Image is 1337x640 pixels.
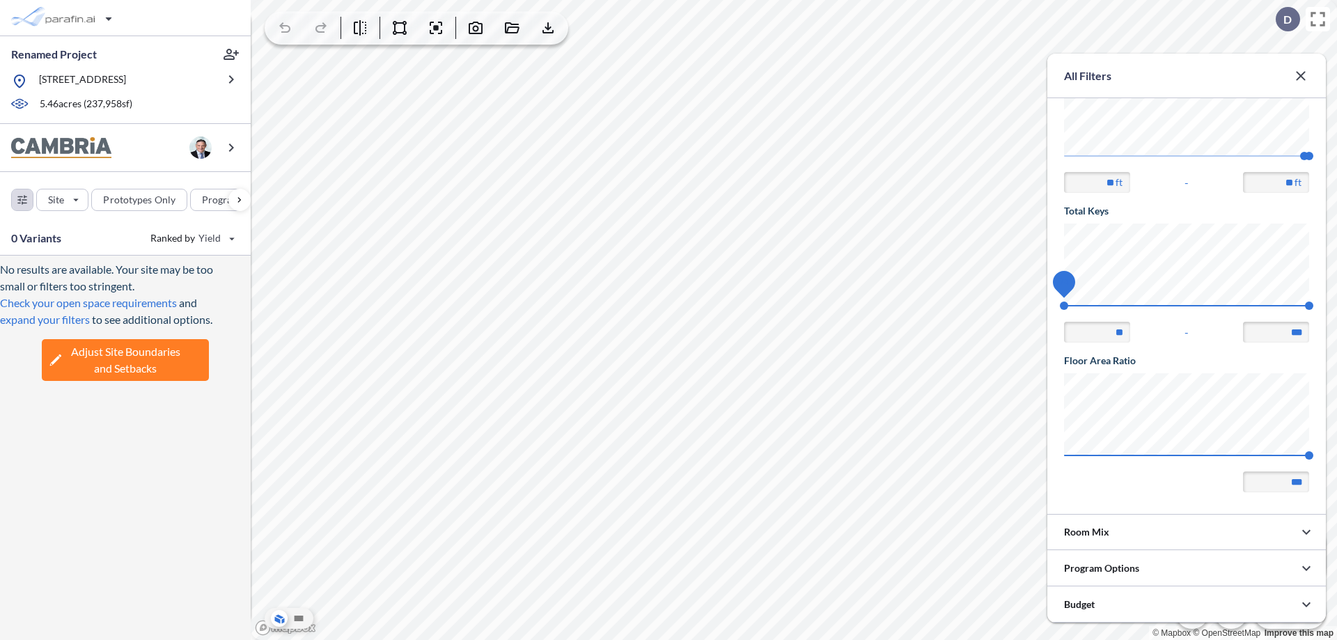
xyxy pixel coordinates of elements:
[190,189,265,211] button: Program
[11,230,62,247] p: 0 Variants
[189,136,212,159] img: user logo
[36,189,88,211] button: Site
[1193,628,1260,638] a: OpenStreetMap
[1295,175,1301,189] label: ft
[1064,598,1095,611] p: Budget
[1064,561,1139,575] p: Program Options
[1064,172,1309,193] div: -
[198,231,221,245] span: Yield
[1064,322,1309,343] div: -
[39,72,126,90] p: [STREET_ADDRESS]
[103,193,175,207] p: Prototypes Only
[1064,354,1309,368] h5: Floor Area Ratio
[1064,204,1309,218] h5: Total Keys
[11,137,111,159] img: BrandImage
[202,193,241,207] p: Program
[271,610,288,627] button: Aerial View
[91,189,187,211] button: Prototypes Only
[42,339,209,381] button: Adjust Site Boundariesand Setbacks
[1059,277,1069,287] span: 74
[290,610,307,627] button: Site Plan
[1064,68,1111,84] p: All Filters
[71,343,180,377] span: Adjust Site Boundaries and Setbacks
[11,47,97,62] p: Renamed Project
[1283,13,1292,26] p: D
[1152,628,1191,638] a: Mapbox
[255,620,316,636] a: Mapbox homepage
[48,193,64,207] p: Site
[1064,525,1109,539] p: Room Mix
[1116,175,1123,189] label: ft
[40,97,132,112] p: 5.46 acres ( 237,958 sf)
[139,227,244,249] button: Ranked by Yield
[1265,628,1334,638] a: Improve this map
